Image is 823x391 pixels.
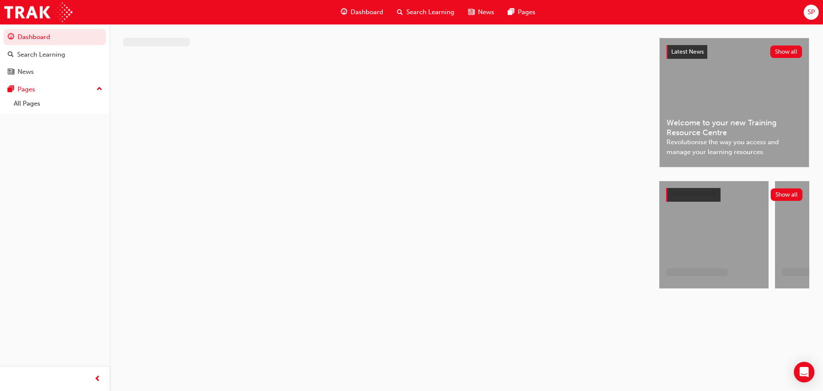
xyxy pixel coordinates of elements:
[518,7,535,17] span: Pages
[666,188,802,202] a: Show all
[501,3,542,21] a: pages-iconPages
[390,3,461,21] a: search-iconSearch Learning
[508,7,514,18] span: pages-icon
[667,45,802,59] a: Latest NewsShow all
[3,29,106,45] a: Dashboard
[96,84,102,95] span: up-icon
[17,50,65,60] div: Search Learning
[397,7,403,18] span: search-icon
[4,3,72,22] img: Trak
[667,118,802,137] span: Welcome to your new Training Resource Centre
[3,27,106,82] button: DashboardSearch LearningNews
[8,33,14,41] span: guage-icon
[341,7,347,18] span: guage-icon
[478,7,494,17] span: News
[794,362,814,382] div: Open Intercom Messenger
[461,3,501,21] a: news-iconNews
[334,3,390,21] a: guage-iconDashboard
[18,85,35,94] div: Pages
[8,86,14,94] span: pages-icon
[667,137,802,157] span: Revolutionise the way you access and manage your learning resources.
[804,5,819,20] button: SP
[10,97,106,110] a: All Pages
[671,48,704,55] span: Latest News
[659,38,809,167] a: Latest NewsShow allWelcome to your new Training Resource CentreRevolutionise the way you access a...
[3,47,106,63] a: Search Learning
[8,51,14,59] span: search-icon
[808,7,815,17] span: SP
[18,67,34,77] div: News
[8,68,14,76] span: news-icon
[94,374,101,385] span: prev-icon
[406,7,454,17] span: Search Learning
[3,82,106,97] button: Pages
[468,7,475,18] span: news-icon
[770,45,802,58] button: Show all
[771,188,803,201] button: Show all
[351,7,383,17] span: Dashboard
[3,64,106,80] a: News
